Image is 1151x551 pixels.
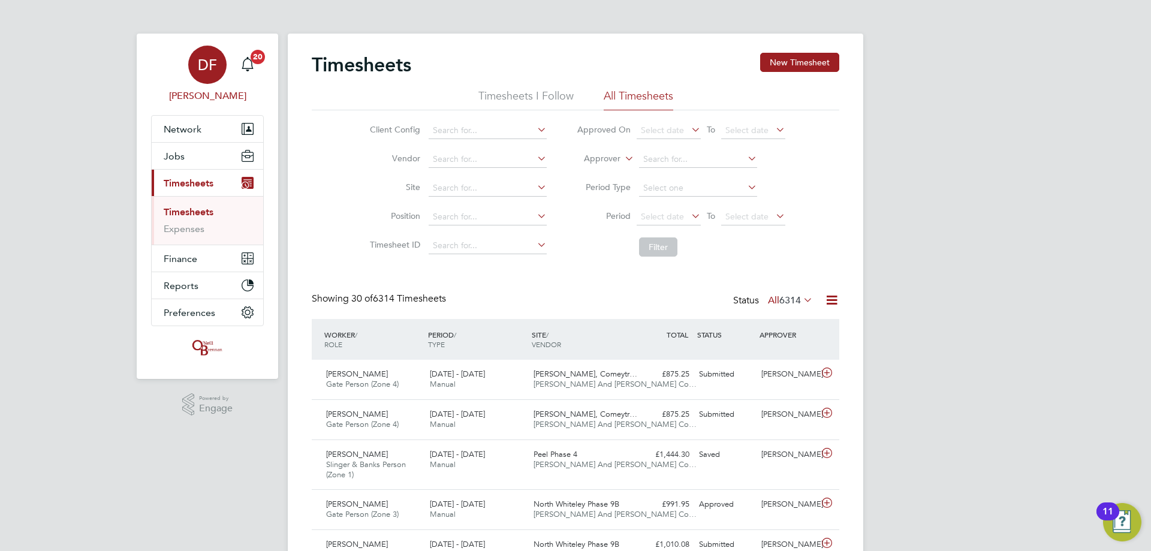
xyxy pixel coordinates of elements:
button: New Timesheet [760,53,839,72]
label: All [768,294,813,306]
nav: Main navigation [137,34,278,379]
li: All Timesheets [604,89,673,110]
span: [PERSON_NAME], Comeytr… [534,369,637,379]
div: WORKER [321,324,425,355]
span: To [703,208,719,224]
span: [DATE] - [DATE] [430,499,485,509]
span: [DATE] - [DATE] [430,369,485,379]
input: Search for... [429,180,547,197]
div: Status [733,293,815,309]
span: 30 of [351,293,373,305]
span: [DATE] - [DATE] [430,539,485,549]
div: Showing [312,293,448,305]
span: Jobs [164,150,185,162]
div: Approved [694,495,757,514]
span: ROLE [324,339,342,349]
span: Select date [725,211,769,222]
span: / [454,330,456,339]
span: Manual [430,379,456,389]
h2: Timesheets [312,53,411,77]
div: [PERSON_NAME] [757,445,819,465]
label: Approved On [577,124,631,135]
label: Client Config [366,124,420,135]
input: Search for... [429,122,547,139]
span: Gate Person (Zone 3) [326,509,399,519]
span: North Whiteley Phase 9B [534,499,619,509]
li: Timesheets I Follow [478,89,574,110]
button: Network [152,116,263,142]
span: [PERSON_NAME] [326,369,388,379]
div: SITE [529,324,632,355]
button: Timesheets [152,170,263,196]
div: £991.95 [632,495,694,514]
span: / [355,330,357,339]
span: [PERSON_NAME] [326,449,388,459]
label: Site [366,182,420,192]
span: [PERSON_NAME] And [PERSON_NAME] Co… [534,419,697,429]
span: [PERSON_NAME] And [PERSON_NAME] Co… [534,509,697,519]
span: Manual [430,509,456,519]
div: £875.25 [632,365,694,384]
button: Open Resource Center, 11 new notifications [1103,503,1141,541]
input: Search for... [429,209,547,225]
a: Go to home page [151,338,264,357]
div: [PERSON_NAME] [757,405,819,424]
span: 6314 Timesheets [351,293,446,305]
div: [PERSON_NAME] [757,365,819,384]
span: To [703,122,719,137]
span: [PERSON_NAME] [326,409,388,419]
span: / [546,330,549,339]
span: [DATE] - [DATE] [430,449,485,459]
label: Period [577,210,631,221]
span: Slinger & Banks Person (Zone 1) [326,459,406,480]
span: DF [198,57,217,73]
span: [PERSON_NAME], Comeytr… [534,409,637,419]
a: 20 [236,46,260,84]
div: £875.25 [632,405,694,424]
span: Engage [199,404,233,414]
span: North Whiteley Phase 9B [534,539,619,549]
span: Finance [164,253,197,264]
input: Search for... [429,151,547,168]
div: STATUS [694,324,757,345]
button: Finance [152,245,263,272]
span: Manual [430,419,456,429]
button: Jobs [152,143,263,169]
span: Timesheets [164,177,213,189]
div: APPROVER [757,324,819,345]
button: Filter [639,237,677,257]
div: Submitted [694,365,757,384]
span: Select date [641,211,684,222]
label: Vendor [366,153,420,164]
span: Gate Person (Zone 4) [326,379,399,389]
img: oneillandbrennan-logo-retina.png [190,338,225,357]
label: Approver [567,153,620,165]
span: Peel Phase 4 [534,449,577,459]
div: Submitted [694,405,757,424]
span: 6314 [779,294,801,306]
span: Gate Person (Zone 4) [326,419,399,429]
span: VENDOR [532,339,561,349]
span: TYPE [428,339,445,349]
div: PERIOD [425,324,529,355]
span: Reports [164,280,198,291]
input: Search for... [429,237,547,254]
span: Dan Fry [151,89,264,103]
a: Expenses [164,223,204,234]
a: Powered byEngage [182,393,233,416]
span: Select date [725,125,769,136]
div: Timesheets [152,196,263,245]
div: Saved [694,445,757,465]
input: Search for... [639,151,757,168]
span: Powered by [199,393,233,404]
label: Period Type [577,182,631,192]
button: Preferences [152,299,263,326]
span: [PERSON_NAME] [326,539,388,549]
span: Select date [641,125,684,136]
div: 11 [1102,511,1113,527]
div: [PERSON_NAME] [757,495,819,514]
span: TOTAL [667,330,688,339]
span: Preferences [164,307,215,318]
span: [PERSON_NAME] And [PERSON_NAME] Co… [534,459,697,469]
label: Position [366,210,420,221]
